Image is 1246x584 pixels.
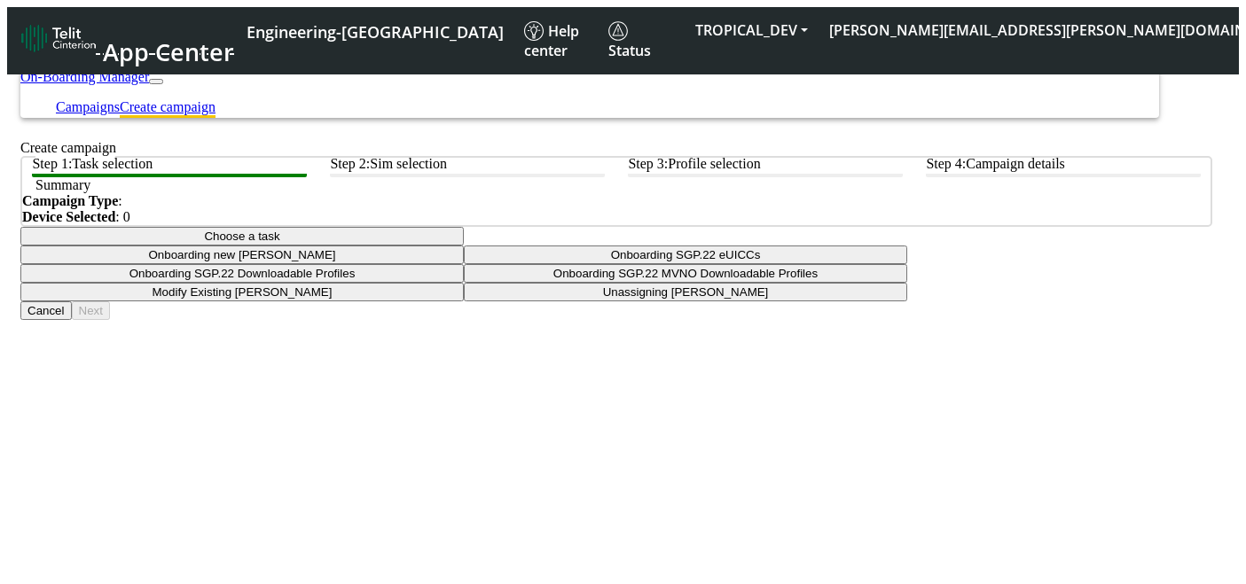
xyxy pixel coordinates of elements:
[20,69,149,84] a: On-Boarding Manager
[246,14,503,47] a: Your current platform instance
[22,193,118,208] strong: Campaign Type
[22,209,115,224] strong: Device Selected
[517,14,601,67] a: Help center
[601,14,685,67] a: Status
[56,99,120,114] a: Campaigns
[20,227,464,245] button: Choose a task
[32,156,306,177] btn: Step 1: Task selection
[330,156,604,177] btn: Step 2: Sim selection
[20,264,464,283] button: Onboarding SGP.22 Downloadable Profiles
[20,245,464,264] button: Onboarding new [PERSON_NAME]
[926,156,1200,177] btn: Step 4: Campaign details
[20,301,72,320] button: Cancel
[464,245,907,264] button: Onboarding SGP.22 eUICCs
[103,35,234,68] span: App Center
[21,24,96,52] img: logo-telit-cinterion-gw-new.png
[464,264,907,283] button: Onboarding SGP.22 MVNO Downloadable Profiles
[608,21,628,41] img: status.svg
[149,79,163,84] button: Toggle navigation
[464,283,907,301] button: Unassigning [PERSON_NAME]
[20,283,464,301] button: Modify Existing [PERSON_NAME]
[247,21,504,43] span: Engineering-[GEOGRAPHIC_DATA]
[524,21,579,60] span: Help center
[72,301,110,320] button: Next
[20,140,1212,156] div: Create campaign
[21,19,231,62] a: App Center
[20,245,1212,301] div: Choose a task
[685,14,819,46] button: TROPICAL_DEV
[22,193,1211,209] div: :
[524,21,544,41] img: knowledge.svg
[22,209,1211,225] div: : 0
[628,156,902,177] btn: Step 3: Profile selection
[120,99,216,114] a: Create campaign
[608,21,651,60] span: Status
